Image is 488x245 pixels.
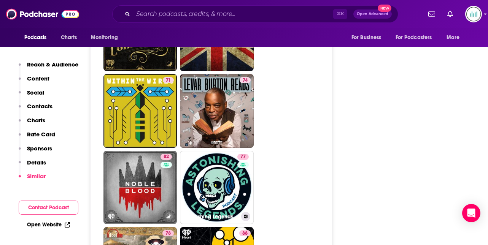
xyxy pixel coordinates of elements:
button: Show profile menu [465,6,482,22]
h3: Astonishing Legends [183,213,238,220]
button: open menu [346,30,391,45]
span: 71 [166,77,171,84]
button: open menu [391,30,443,45]
span: For Business [351,32,381,43]
a: Show notifications dropdown [444,8,456,21]
a: 77 [237,154,249,160]
button: Contact Podcast [19,201,78,215]
button: open menu [441,30,469,45]
button: Charts [19,117,45,131]
div: Search podcasts, credits, & more... [112,5,398,23]
button: Rate Card [19,131,55,145]
span: More [447,32,459,43]
a: 74 [180,74,254,148]
button: Contacts [19,103,52,117]
button: Sponsors [19,145,52,159]
button: open menu [19,30,57,45]
a: Open Website [27,221,70,228]
p: Charts [27,117,45,124]
button: Details [19,159,46,173]
button: Similar [19,172,46,187]
span: Logged in as podglomerate [465,6,482,22]
a: 74 [240,77,251,83]
p: Reach & Audience [27,61,78,68]
p: Sponsors [27,145,52,152]
button: open menu [86,30,128,45]
span: For Podcasters [396,32,432,43]
span: Charts [61,32,77,43]
span: 77 [240,153,246,161]
p: Similar [27,172,46,180]
button: Social [19,89,44,103]
a: 88 [239,230,251,236]
input: Search podcasts, credits, & more... [133,8,333,20]
a: Charts [56,30,82,45]
a: 78 [162,230,174,236]
span: New [378,5,391,12]
p: Contacts [27,103,52,110]
p: Content [27,75,49,82]
img: User Profile [465,6,482,22]
div: Open Intercom Messenger [462,204,480,222]
p: Rate Card [27,131,55,138]
button: Reach & Audience [19,61,78,75]
span: 78 [165,230,171,237]
span: 88 [242,230,248,237]
a: 82 [161,154,172,160]
a: 82 [103,151,177,224]
a: Show notifications dropdown [425,8,438,21]
img: Podchaser - Follow, Share and Rate Podcasts [6,7,79,21]
p: Details [27,159,46,166]
button: Open AdvancedNew [353,9,392,19]
span: 74 [243,77,248,84]
a: 71 [103,74,177,148]
span: Podcasts [24,32,47,43]
button: Content [19,75,49,89]
span: ⌘ K [333,9,347,19]
p: Social [27,89,44,96]
a: 71 [163,77,174,83]
span: 82 [164,153,169,161]
span: Monitoring [91,32,118,43]
a: 77Astonishing Legends [180,151,254,224]
span: Open Advanced [357,12,388,16]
